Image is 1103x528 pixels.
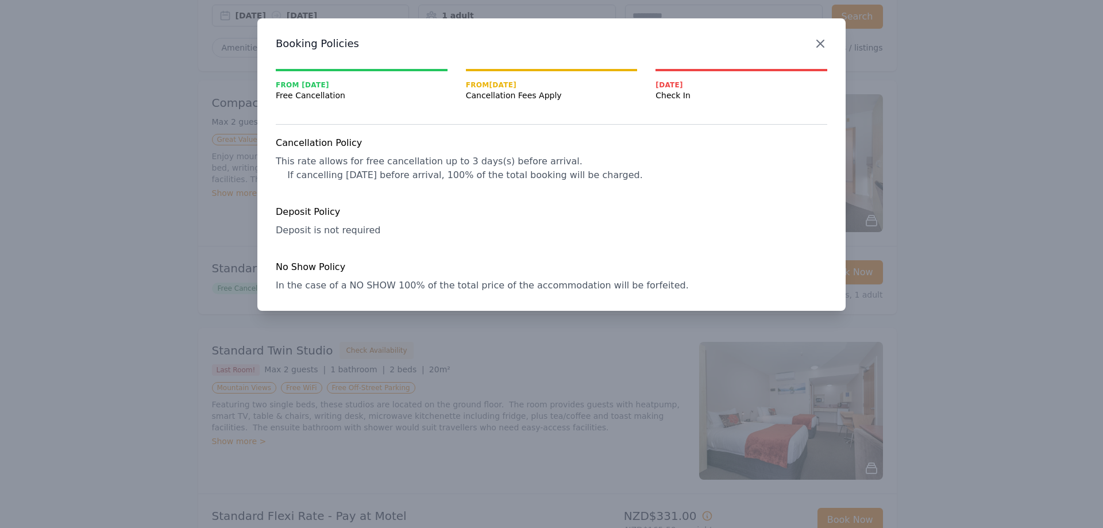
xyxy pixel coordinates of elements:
span: From [DATE] [276,80,448,90]
h4: No Show Policy [276,260,827,274]
span: This rate allows for free cancellation up to 3 days(s) before arrival. If cancelling [DATE] befor... [276,156,643,180]
h4: Deposit Policy [276,205,827,219]
span: Cancellation Fees Apply [466,90,638,101]
span: In the case of a NO SHOW 100% of the total price of the accommodation will be forfeited. [276,280,689,291]
span: Check In [655,90,827,101]
span: Free Cancellation [276,90,448,101]
h3: Booking Policies [276,37,827,51]
nav: Progress mt-20 [276,69,827,101]
span: [DATE] [655,80,827,90]
span: Deposit is not required [276,225,380,236]
h4: Cancellation Policy [276,136,827,150]
span: From [DATE] [466,80,638,90]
